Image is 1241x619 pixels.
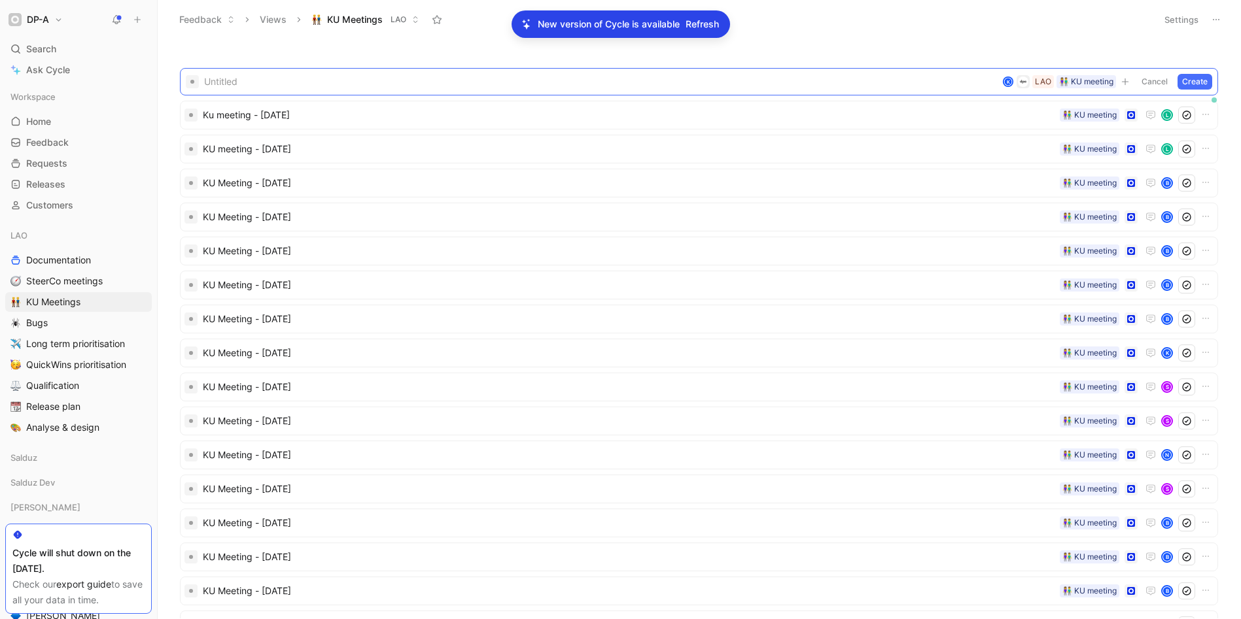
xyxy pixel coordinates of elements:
div: 👫 KU meeting [1062,380,1117,393]
div: 👫 KU meeting [1062,244,1117,258]
span: KU Meeting - [DATE] [203,243,1055,259]
div: 👫 KU meeting [1062,312,1117,326]
div: K [1004,78,1013,86]
a: KU Meeting - [DATE]👫 KU meetingN [180,441,1218,469]
div: S [1162,382,1172,392]
a: KU meeting - [DATE]👫 KU meetingL [180,135,1218,163]
img: 🥳 [10,360,21,370]
div: 👫 KU meeting [1062,278,1117,292]
span: KU Meeting - [DATE] [203,583,1055,599]
a: KU Meeting - [DATE]👫 KU meetingK [180,339,1218,367]
button: Cancel [1137,74,1172,90]
a: KU Meeting - [DATE]👫 KU meetingS [180,373,1218,401]
a: Documentation [5,250,152,270]
button: Views [254,10,292,29]
span: KU Meeting - [DATE] [203,277,1055,293]
a: 🎨Analyse & design [5,418,152,437]
a: KU Meeting - [DATE]👫 KU meetingB [180,203,1218,231]
img: 🕷️ [10,318,21,328]
a: Home [5,112,152,131]
span: Salduz Dev [10,476,55,489]
span: KU Meeting - [DATE] [203,209,1055,225]
img: ⚖️ [10,380,21,391]
span: KU Meeting - [DATE] [203,379,1055,395]
a: KU Meeting - [DATE]👫 KU meetingB [180,577,1218,605]
img: 🧭 [10,276,21,286]
div: B [1162,518,1172,527]
div: S [1162,416,1172,426]
div: L [1162,110,1172,120]
span: Release plan [26,400,80,413]
span: KU Meeting - [DATE] [203,447,1055,463]
div: Cycle will shut down on the [DATE]. [12,545,145,577]
span: [PERSON_NAME] [10,501,80,514]
span: QuickWins prioritisation [26,358,126,371]
div: Salduz [5,448,152,467]
button: ⚖️ [8,378,24,393]
span: KU Meeting - [DATE] [203,311,1055,327]
span: Releases [26,178,65,191]
button: 🕷️ [8,315,24,331]
button: 🥳 [8,357,24,373]
div: 👫 KU meeting [1062,414,1117,427]
div: LAODocumentation🧭SteerCo meetings👬KU Meetings🕷️Bugs✈️Long term prioritisation🥳QuickWins prioritis... [5,226,152,437]
div: 👫 KU meeting [1062,346,1117,360]
div: 👫 KU meeting [1062,584,1117,597]
button: 👬 [8,294,24,310]
span: KU meeting - [DATE] [203,141,1055,157]
span: Ku meeting - [DATE] [203,107,1055,123]
span: KU Meetings [327,13,383,26]
div: 👫 KU meeting [1062,109,1117,122]
span: Home [26,115,51,128]
button: 📆 [8,399,24,414]
span: Refresh [686,16,719,32]
button: 🧭 [8,273,24,289]
span: KU Meeting - [DATE] [203,515,1055,531]
div: 👫 KU meeting [1062,550,1117,563]
div: 👫 KU meeting [1062,142,1117,156]
span: Feedback [26,136,69,149]
img: 👬 [311,14,322,25]
span: Qualification [26,379,79,392]
span: KU Meeting - [DATE] [203,413,1055,429]
a: KU Meeting - [DATE]👫 KU meetingS [180,407,1218,435]
div: B [1162,280,1172,290]
span: Analyse & design [26,421,99,434]
a: KU Meeting - [DATE]👫 KU meetingB [180,169,1218,197]
a: export guide [56,578,111,590]
img: 🎨 [10,422,21,433]
div: B [1162,178,1172,188]
a: 📆Release plan [5,397,152,416]
a: Ku meeting - [DATE]👫 KU meetingL [180,101,1218,129]
div: [PERSON_NAME] [5,497,152,517]
button: ✈️ [8,336,24,352]
span: KU Meeting - [DATE] [203,549,1055,565]
div: B [1162,212,1172,222]
img: DP-A [9,13,22,26]
div: 👫 KU meeting [1059,75,1113,88]
a: KU Meeting - [DATE]👫 KU meetingB [180,305,1218,333]
button: 🎨 [8,420,24,435]
span: Requests [26,157,67,170]
span: Search [26,41,56,57]
div: Workspace [5,87,152,107]
button: DP-ADP-A [5,10,66,29]
a: ✈️Long term prioritisation [5,334,152,354]
span: Customers [26,199,73,212]
img: dpa.com [1018,76,1028,87]
span: SteerCo meetings [26,275,103,288]
a: KU Meeting - [DATE]👫 KU meetingS [180,475,1218,503]
p: New version of Cycle is available [538,16,680,32]
div: S [1162,484,1172,494]
a: 🧭SteerCo meetings [5,271,152,291]
div: 👫 KU meeting [1062,210,1117,224]
button: Settings [1159,10,1204,29]
img: ✈️ [10,339,21,349]
a: KU Meeting - [DATE]👫 KU meetingB [180,271,1218,299]
img: 👬 [10,297,21,307]
a: Requests [5,154,152,173]
button: Create [1178,74,1212,90]
span: Workspace [10,90,56,103]
a: KU Meeting - [DATE]👫 KU meetingB [180,543,1218,571]
a: 🔷[PERSON_NAME]'s [5,522,152,542]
